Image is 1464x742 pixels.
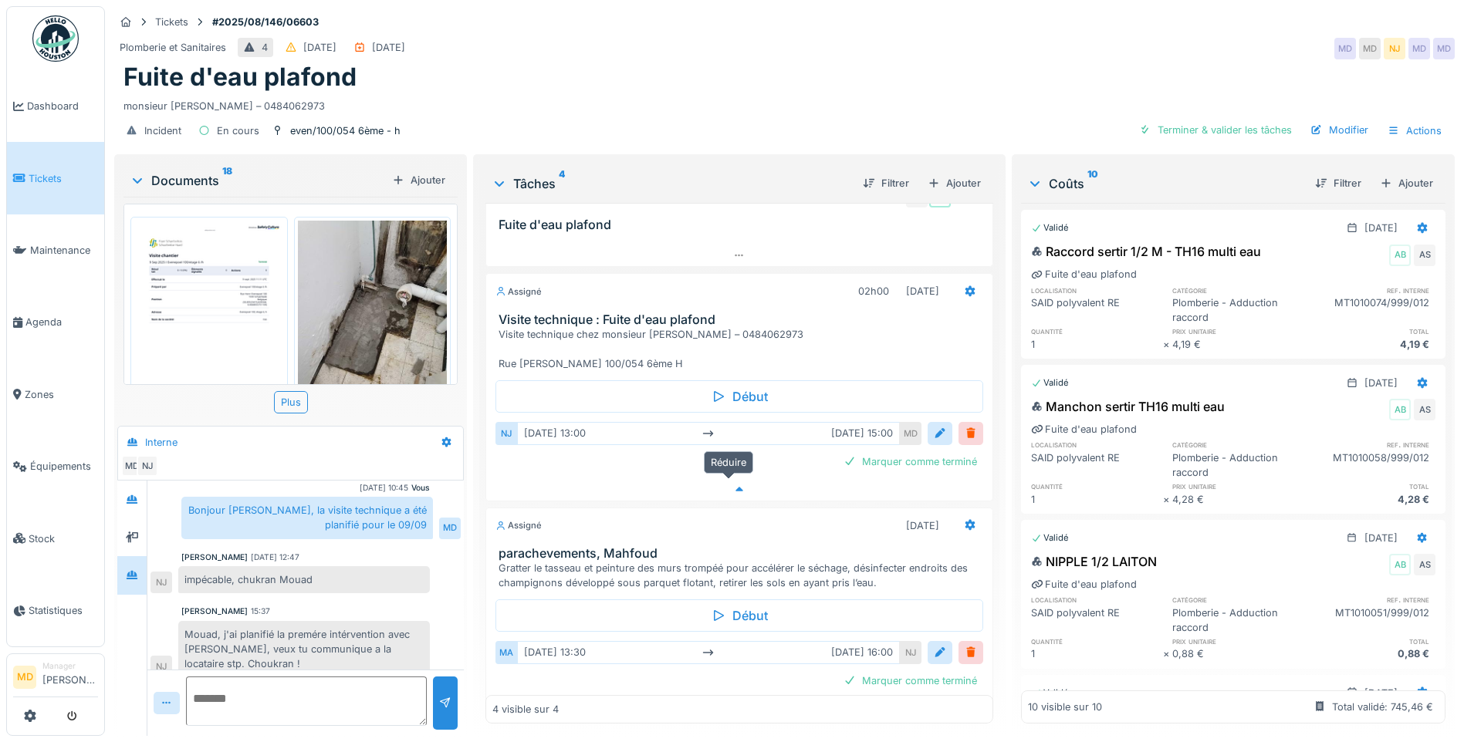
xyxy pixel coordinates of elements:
[1031,577,1137,592] div: Fuite d'eau plafond
[7,575,104,646] a: Statistiques
[298,221,448,420] img: 182xr7771hgnadgh9aemlb59gkk3
[217,123,259,138] div: En cours
[32,15,79,62] img: Badge_color-CXgf-gQk.svg
[499,546,986,561] h3: parachevements, Mahfoud
[372,40,405,55] div: [DATE]
[1031,450,1162,480] div: SAID polyvalent RE
[1027,174,1303,193] div: Coûts
[1031,295,1162,325] div: SAID polyvalent RE
[517,641,900,663] div: [DATE] 13:30 [DATE] 16:00
[181,605,248,617] div: [PERSON_NAME]
[29,531,98,546] span: Stock
[42,660,98,672] div: Manager
[1389,399,1411,420] div: AB
[1031,397,1225,416] div: Manchon sertir TH16 multi eau
[145,435,178,450] div: Interne
[439,518,461,539] div: MD
[1304,492,1435,507] div: 4,28 €
[1031,686,1069,700] div: Validé
[1414,554,1435,575] div: AS
[134,221,284,432] img: 0e6w2vb00104blsece2iz1ibhg38
[1334,38,1356,59] div: MD
[1031,326,1162,336] h6: quantité
[290,123,401,138] div: even/100/054 6ème - h
[1031,481,1162,491] h6: quantité
[7,430,104,502] a: Équipements
[1031,646,1162,661] div: 1
[222,171,232,190] sup: 18
[1031,552,1157,571] div: NIPPLE 1/2 LAITON
[181,497,433,538] div: Bonjour [PERSON_NAME], la visite technique a été planifié pour le 09/09
[411,482,430,494] div: Vous
[495,519,542,532] div: Assigné
[900,422,921,444] div: MD
[1172,636,1303,646] h6: prix unitaire
[1364,221,1398,235] div: [DATE]
[120,40,226,55] div: Plomberie et Sanitaires
[137,455,158,477] div: NJ
[499,327,986,372] div: Visite technique chez monsieur [PERSON_NAME] – 0484062973 Rue [PERSON_NAME] 100/054 6ème H
[274,391,308,413] div: Plus
[1304,285,1435,295] h6: ref. interne
[499,561,986,590] div: Gratter le tasseau et peinture des murs trompéé pour accélérer le séchage, désinfecter endroits d...
[499,312,986,327] h3: Visite technique : Fuite d'eau plafond
[906,284,939,298] div: [DATE]
[1172,295,1303,325] div: Plomberie - Adduction raccord
[150,572,172,593] div: NJ
[1163,337,1173,352] div: ×
[25,315,98,329] span: Agenda
[178,566,430,593] div: impécable, chukran Mouad
[1031,605,1162,635] div: SAID polyvalent RE
[1172,595,1303,605] h6: catégorie
[155,15,188,29] div: Tickets
[1414,245,1435,266] div: AS
[29,171,98,186] span: Tickets
[1364,531,1398,545] div: [DATE]
[7,142,104,214] a: Tickets
[1304,440,1435,450] h6: ref. interne
[1304,605,1435,635] div: MT1010051/999/012
[906,518,939,533] div: [DATE]
[1031,440,1162,450] h6: localisation
[1031,337,1162,352] div: 1
[1304,450,1435,480] div: MT1010058/999/012
[1031,267,1137,282] div: Fuite d'eau plafond
[1304,337,1435,352] div: 4,19 €
[7,286,104,358] a: Agenda
[495,422,517,444] div: NJ
[921,173,987,194] div: Ajouter
[1172,646,1303,661] div: 0,88 €
[1359,38,1381,59] div: MD
[123,93,1445,113] div: monsieur [PERSON_NAME] – 0484062973
[495,641,517,663] div: MA
[1031,492,1162,507] div: 1
[1133,120,1298,140] div: Terminer & valider les tâches
[30,459,98,474] span: Équipements
[29,603,98,618] span: Statistiques
[1364,376,1398,390] div: [DATE]
[1031,221,1069,234] div: Validé
[492,174,850,193] div: Tâches
[495,380,983,413] div: Début
[1309,173,1368,194] div: Filtrer
[30,243,98,258] span: Maintenance
[7,214,104,286] a: Maintenance
[360,482,408,494] div: [DATE] 10:45
[492,702,559,717] div: 4 visible sur 4
[1031,636,1162,646] h6: quantité
[1087,174,1098,193] sup: 10
[1172,337,1303,352] div: 4,19 €
[121,455,143,477] div: MD
[1304,295,1435,325] div: MT1010074/999/012
[1304,120,1374,140] div: Modifier
[1389,554,1411,575] div: AB
[704,451,753,474] div: Réduire
[42,660,98,693] li: [PERSON_NAME]
[1414,399,1435,420] div: AS
[1304,595,1435,605] h6: ref. interne
[1374,173,1439,194] div: Ajouter
[303,40,336,55] div: [DATE]
[251,551,299,563] div: [DATE] 12:47
[1163,646,1173,661] div: ×
[1389,245,1411,266] div: AB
